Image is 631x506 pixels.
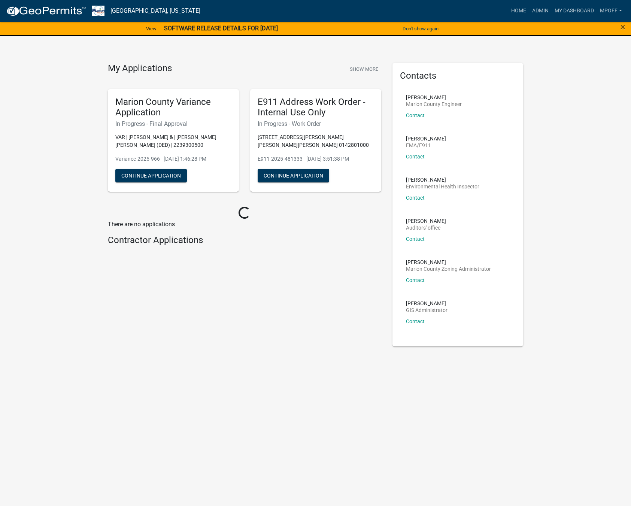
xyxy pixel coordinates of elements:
[621,22,625,31] button: Close
[508,4,529,18] a: Home
[406,143,446,148] p: EMA/E911
[406,177,479,182] p: [PERSON_NAME]
[406,195,425,201] a: Contact
[406,260,491,265] p: [PERSON_NAME]
[115,155,231,163] p: Variance-2025-966 - [DATE] 1:46:28 PM
[406,225,446,230] p: Auditors' office
[258,133,374,149] p: [STREET_ADDRESS][PERSON_NAME][PERSON_NAME][PERSON_NAME] 0142801000
[108,235,381,246] h4: Contractor Applications
[400,22,442,35] button: Don't show again
[258,120,374,127] h6: In Progress - Work Order
[552,4,597,18] a: My Dashboard
[406,218,446,224] p: [PERSON_NAME]
[406,277,425,283] a: Contact
[406,236,425,242] a: Contact
[406,266,491,272] p: Marion County Zoning Administrator
[115,120,231,127] h6: In Progress - Final Approval
[108,63,172,74] h4: My Applications
[406,101,462,107] p: Marion County Engineer
[400,70,516,81] h5: Contacts
[597,4,625,18] a: mpoff
[143,22,160,35] a: View
[258,169,329,182] button: Continue Application
[406,318,425,324] a: Contact
[258,97,374,118] h5: E911 Address Work Order - Internal Use Only
[529,4,552,18] a: Admin
[108,220,381,229] p: There are no applications
[406,184,479,189] p: Environmental Health Inspector
[92,6,104,16] img: Marion County, Iowa
[406,154,425,160] a: Contact
[347,63,381,75] button: Show More
[164,25,278,32] strong: SOFTWARE RELEASE DETAILS FOR [DATE]
[406,307,448,313] p: GIS Administrator
[108,235,381,249] wm-workflow-list-section: Contractor Applications
[406,112,425,118] a: Contact
[258,155,374,163] p: E911-2025-481333 - [DATE] 3:51:38 PM
[115,169,187,182] button: Continue Application
[621,22,625,32] span: ×
[110,4,200,17] a: [GEOGRAPHIC_DATA], [US_STATE]
[406,301,448,306] p: [PERSON_NAME]
[406,136,446,141] p: [PERSON_NAME]
[115,133,231,149] p: VAR | [PERSON_NAME] & | [PERSON_NAME] [PERSON_NAME] (DED) | 2239300500
[115,97,231,118] h5: Marion County Variance Application
[406,95,462,100] p: [PERSON_NAME]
